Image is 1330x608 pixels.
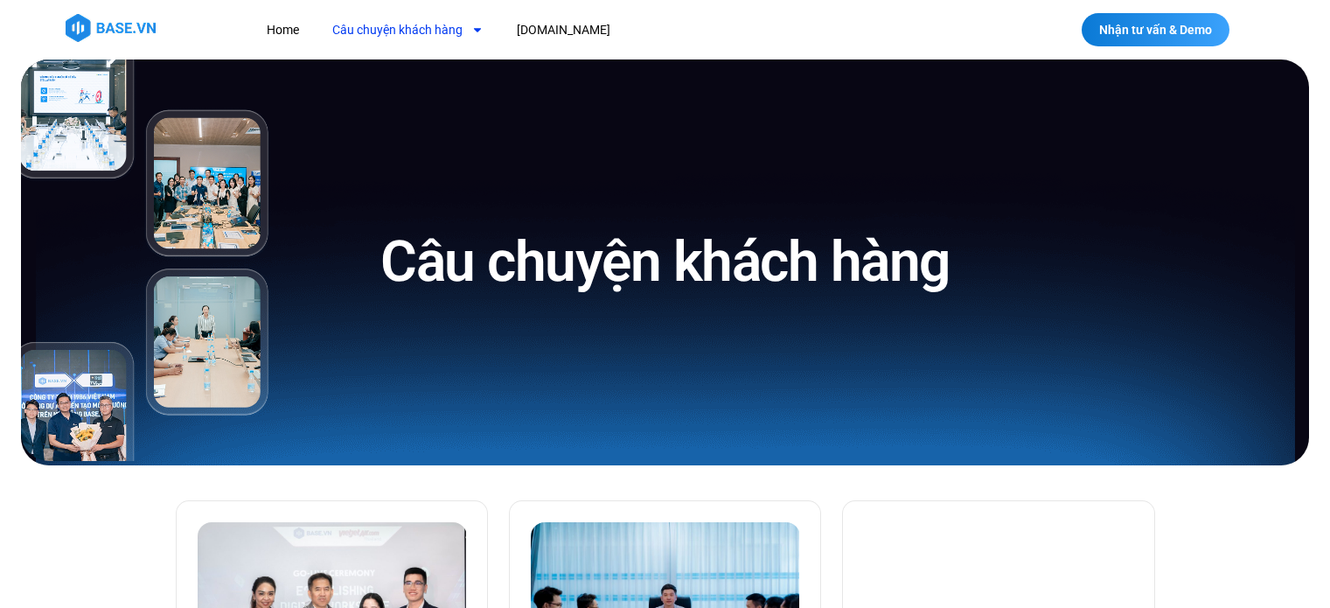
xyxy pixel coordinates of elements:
[1099,24,1212,36] span: Nhận tư vấn & Demo
[1082,13,1229,46] a: Nhận tư vấn & Demo
[254,14,931,46] nav: Menu
[254,14,312,46] a: Home
[504,14,623,46] a: [DOMAIN_NAME]
[380,226,950,298] h1: Câu chuyện khách hàng
[319,14,497,46] a: Câu chuyện khách hàng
